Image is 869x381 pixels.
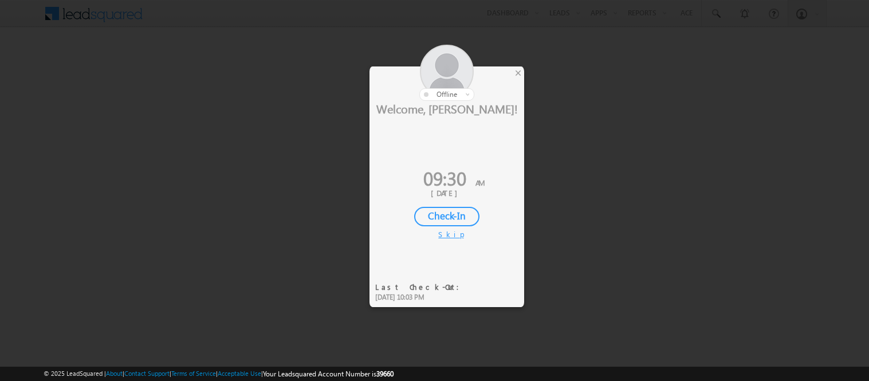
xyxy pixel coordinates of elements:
span: AM [475,178,485,187]
a: Contact Support [124,370,170,377]
a: About [106,370,123,377]
div: Skip [438,229,455,239]
span: Your Leadsquared Account Number is [263,370,394,378]
div: [DATE] 10:03 PM [375,292,466,303]
span: 39660 [376,370,394,378]
a: Acceptable Use [218,370,261,377]
div: Welcome, [PERSON_NAME]! [369,101,524,116]
div: [DATE] [378,188,516,198]
div: Last Check-Out: [375,282,466,292]
a: Terms of Service [171,370,216,377]
span: offline [437,90,457,99]
span: © 2025 LeadSquared | | | | | [44,368,394,379]
span: 09:30 [423,165,466,191]
div: × [512,66,524,79]
div: Check-In [414,207,479,226]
